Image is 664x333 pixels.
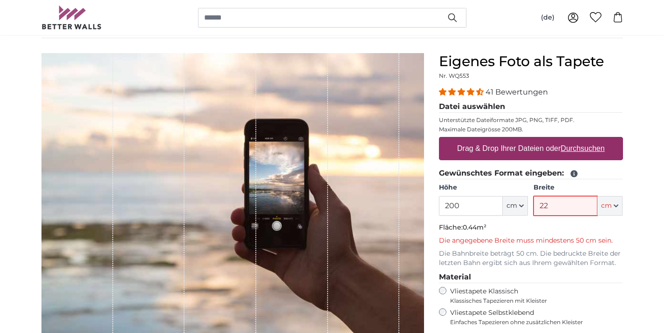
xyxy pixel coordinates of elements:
p: Die angegebene Breite muss mindestens 50 cm sein. [439,236,623,245]
p: Maximale Dateigrösse 200MB. [439,126,623,133]
label: Vliestapete Klassisch [450,287,615,305]
span: 0.44m² [463,223,486,231]
p: Die Bahnbreite beträgt 50 cm. Die bedruckte Breite der letzten Bahn ergibt sich aus Ihrem gewählt... [439,249,623,268]
label: Drag & Drop Ihrer Dateien oder [453,139,609,158]
span: Einfaches Tapezieren ohne zusätzlichen Kleister [450,319,623,326]
u: Durchsuchen [561,144,604,152]
span: cm [507,201,517,211]
img: Betterwalls [41,6,102,29]
legend: Gewünschtes Format eingeben: [439,168,623,179]
span: 4.39 stars [439,88,486,96]
label: Vliestapete Selbstklebend [450,308,623,326]
span: cm [601,201,612,211]
legend: Datei auswählen [439,101,623,113]
label: Breite [534,183,623,192]
button: (de) [534,9,562,26]
h1: Eigenes Foto als Tapete [439,53,623,70]
label: Höhe [439,183,528,192]
button: cm [597,196,623,216]
button: cm [503,196,528,216]
p: Unterstützte Dateiformate JPG, PNG, TIFF, PDF. [439,116,623,124]
span: 41 Bewertungen [486,88,548,96]
p: Fläche: [439,223,623,232]
span: Klassisches Tapezieren mit Kleister [450,297,615,305]
legend: Material [439,272,623,283]
span: Nr. WQ553 [439,72,469,79]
